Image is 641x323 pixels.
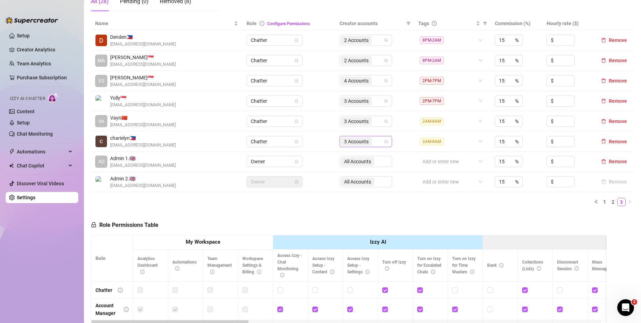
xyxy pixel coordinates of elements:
[601,58,606,63] span: delete
[98,117,104,125] span: VA
[592,198,600,206] button: left
[251,35,298,45] span: Chatter
[601,78,606,83] span: delete
[594,200,598,204] span: left
[99,77,104,85] span: ES
[110,155,176,162] span: Admin 1. 🇬🇧
[609,159,627,164] span: Remove
[17,33,30,38] a: Setup
[609,198,617,206] a: 2
[17,44,73,55] a: Creator Analytics
[17,181,64,186] a: Discover Viral Videos
[17,120,30,125] a: Setup
[98,57,105,64] span: MA
[210,270,214,274] span: info-circle
[312,256,334,274] span: Access Izzy Setup - Content
[432,21,437,26] span: question-circle
[341,77,372,85] span: 4 Accounts
[140,270,144,274] span: info-circle
[609,98,627,104] span: Remove
[91,221,158,229] h5: Role Permissions Table
[601,38,606,43] span: delete
[347,256,370,274] span: Access Izzy Setup - Settings
[48,93,59,103] img: AI Chatter
[207,256,232,274] span: Team Management
[17,61,51,66] a: Team Analytics
[91,17,242,30] th: Name
[257,270,261,274] span: info-circle
[110,53,176,61] span: [PERSON_NAME] 🇸🇬
[522,260,543,271] span: Collections (Lists)
[575,266,579,271] span: info-circle
[384,119,388,123] span: team
[487,263,504,268] span: Bank
[251,96,298,106] span: Chatter
[598,178,630,186] button: Remove
[17,109,35,114] a: Content
[294,139,299,144] span: lock
[280,273,284,277] span: info-circle
[124,307,129,312] span: info-circle
[598,137,630,146] button: Remove
[420,57,444,64] span: 8PM-2AM
[341,36,372,44] span: 2 Accounts
[110,142,176,149] span: [EMAIL_ADDRESS][DOMAIN_NAME]
[384,79,388,83] span: team
[418,20,429,27] span: Tags
[542,17,594,30] th: Hourly rate ($)
[267,21,310,26] a: Configure Permissions
[251,116,298,127] span: Chatter
[600,198,609,206] li: 1
[420,117,444,125] span: 2AM-8AM
[626,198,634,206] button: right
[592,198,600,206] li: Previous Page
[598,36,630,44] button: Remove
[91,222,97,228] span: lock
[110,122,176,128] span: [EMAIL_ADDRESS][DOMAIN_NAME]
[370,239,386,245] strong: Izzy AI
[242,256,263,274] span: Workspace Settings & Billing
[341,56,372,65] span: 2 Accounts
[365,270,370,274] span: info-circle
[110,102,176,108] span: [EMAIL_ADDRESS][DOMAIN_NAME]
[341,97,372,105] span: 3 Accounts
[172,260,197,271] span: Automations
[17,160,66,171] span: Chat Copilot
[598,77,630,85] button: Remove
[95,176,107,188] img: Admin 2
[420,36,444,44] span: 8PM-2AM
[617,198,626,206] li: 3
[110,134,176,142] span: charielyn 🇵🇭
[382,260,406,271] span: Turn off Izzy
[118,288,123,293] span: info-circle
[95,286,112,294] div: Chatter
[384,58,388,63] span: team
[598,97,630,105] button: Remove
[405,18,412,29] span: filter
[609,58,627,63] span: Remove
[294,119,299,123] span: lock
[330,270,334,274] span: info-circle
[17,131,53,137] a: Chat Monitoring
[598,56,630,65] button: Remove
[537,266,541,271] span: info-circle
[110,162,176,169] span: [EMAIL_ADDRESS][DOMAIN_NAME]
[91,235,133,282] th: Role
[186,239,220,245] strong: My Workspace
[344,97,369,105] span: 3 Accounts
[420,97,444,105] span: 2PM-7PM
[95,95,107,107] img: Yolly
[483,21,487,26] span: filter
[470,270,474,274] span: info-circle
[110,175,176,182] span: Admin 2. 🇬🇧
[628,200,632,204] span: right
[341,137,372,146] span: 3 Accounts
[341,117,372,125] span: 3 Accounts
[10,95,45,102] span: Izzy AI Chatter
[175,266,179,271] span: info-circle
[95,302,118,317] div: Account Manager
[110,41,176,48] span: [EMAIL_ADDRESS][DOMAIN_NAME]
[609,119,627,124] span: Remove
[17,72,73,83] a: Purchase Subscription
[420,138,444,145] span: 2AM-8AM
